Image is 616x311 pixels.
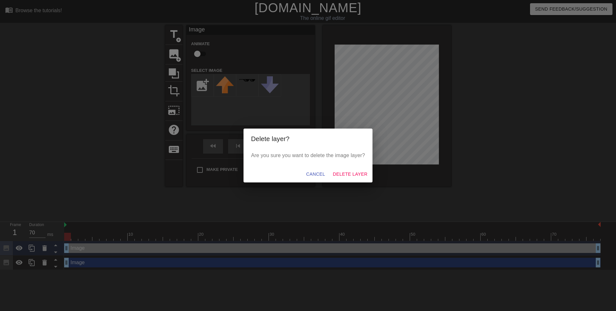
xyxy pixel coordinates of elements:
h2: Delete layer? [251,134,365,144]
p: Are you sure you want to delete the image layer? [251,152,365,159]
span: Delete Layer [333,170,367,178]
span: Cancel [306,170,325,178]
button: Cancel [304,168,328,180]
button: Delete Layer [330,168,370,180]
